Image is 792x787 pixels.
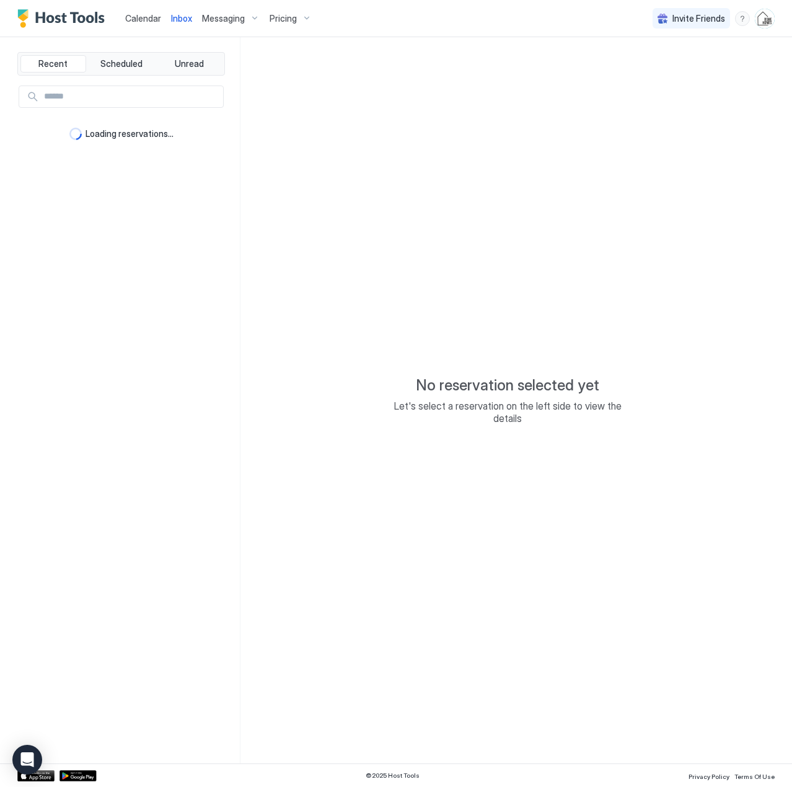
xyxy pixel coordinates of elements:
[59,770,97,781] a: Google Play Store
[171,13,192,24] span: Inbox
[125,13,161,24] span: Calendar
[689,769,729,782] a: Privacy Policy
[125,12,161,25] a: Calendar
[734,769,775,782] a: Terms Of Use
[100,58,143,69] span: Scheduled
[734,773,775,780] span: Terms Of Use
[20,55,86,73] button: Recent
[672,13,725,24] span: Invite Friends
[755,9,775,29] div: User profile
[69,128,82,140] div: loading
[416,376,599,395] span: No reservation selected yet
[17,9,110,28] a: Host Tools Logo
[12,745,42,775] div: Open Intercom Messenger
[384,400,631,424] span: Let's select a reservation on the left side to view the details
[17,52,225,76] div: tab-group
[156,55,222,73] button: Unread
[39,86,223,107] input: Input Field
[38,58,68,69] span: Recent
[175,58,204,69] span: Unread
[171,12,192,25] a: Inbox
[202,13,245,24] span: Messaging
[689,773,729,780] span: Privacy Policy
[86,128,174,139] span: Loading reservations...
[17,770,55,781] a: App Store
[89,55,154,73] button: Scheduled
[366,772,420,780] span: © 2025 Host Tools
[735,11,750,26] div: menu
[270,13,297,24] span: Pricing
